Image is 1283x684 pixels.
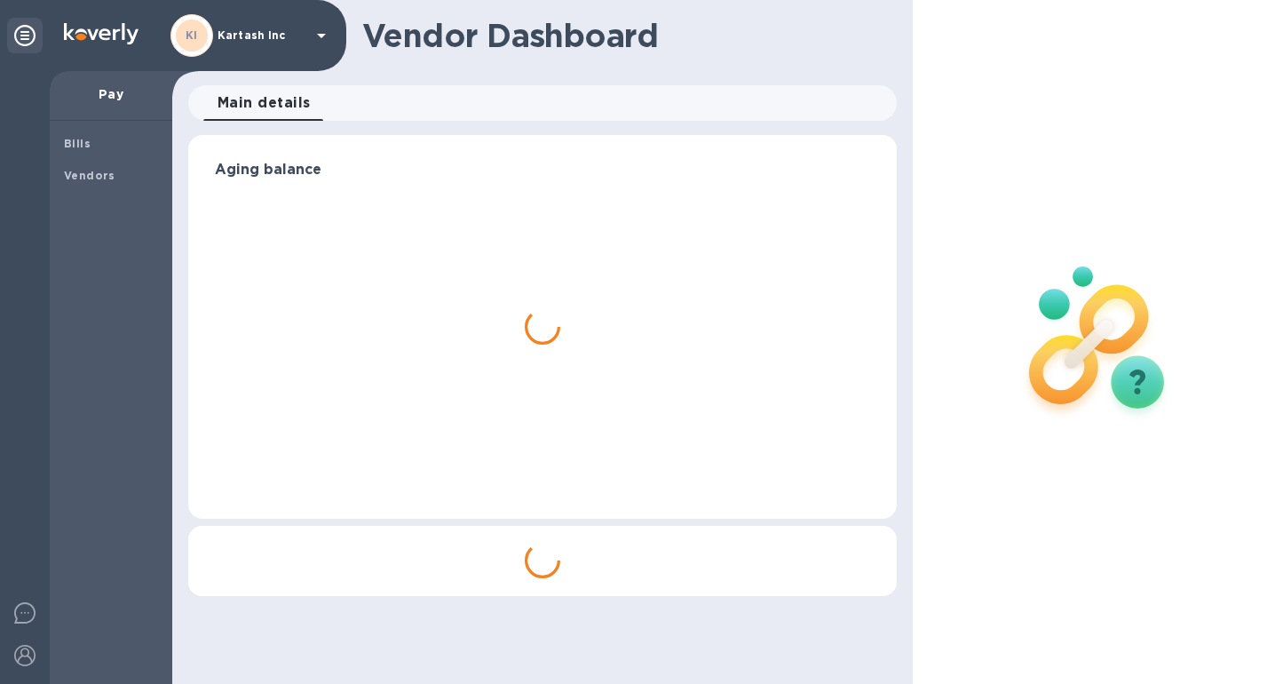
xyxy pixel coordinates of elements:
[64,23,139,44] img: Logo
[218,29,306,42] p: Kartash Inc
[186,28,198,42] b: KI
[64,85,158,103] p: Pay
[64,137,91,150] b: Bills
[7,18,43,53] div: Unpin categories
[362,17,884,54] h1: Vendor Dashboard
[64,169,115,182] b: Vendors
[215,162,870,179] h3: Aging balance
[218,91,311,115] span: Main details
